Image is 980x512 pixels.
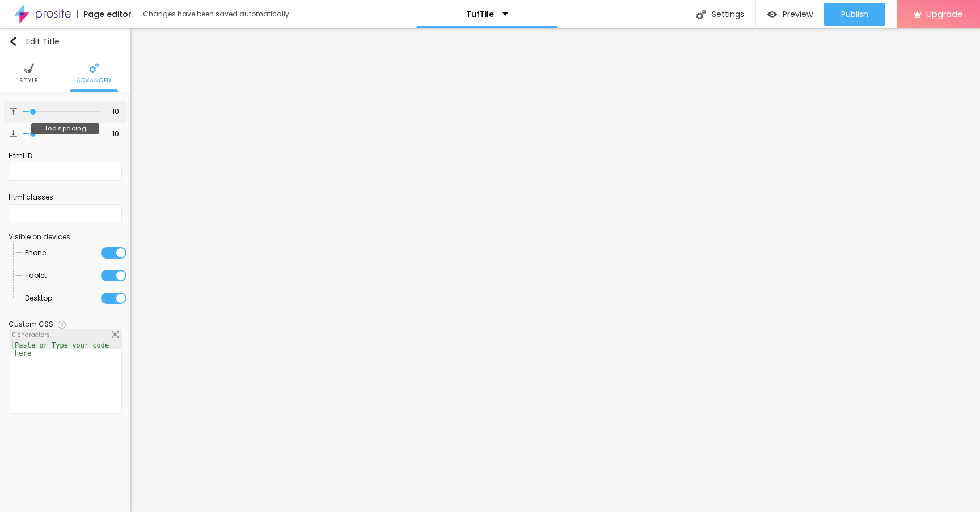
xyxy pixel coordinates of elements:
[9,37,60,46] div: Edit Title
[77,78,111,83] span: Advanced
[926,9,963,19] span: Upgrade
[19,78,38,83] span: Style
[9,234,122,240] div: Visible on devices
[756,3,824,26] button: Preview
[841,10,868,19] span: Publish
[10,108,17,115] img: Icone
[89,63,99,73] img: Icone
[10,341,121,357] div: Paste or Type your code here
[696,10,706,19] img: Icone
[143,11,289,18] div: Changes have been saved automatically
[783,10,813,19] span: Preview
[25,264,47,287] span: Tablet
[77,10,132,18] div: Page editor
[9,321,53,328] div: Custom CSS
[9,192,122,202] div: Html classes
[9,151,122,161] div: Html ID
[25,287,52,310] span: Desktop
[130,28,980,512] iframe: Editor
[9,329,121,341] div: 0 characters
[466,10,494,18] p: TufTile
[9,37,18,46] img: Icone
[58,321,66,329] img: Icone
[767,10,777,19] img: view-1.svg
[824,3,885,26] button: Publish
[24,63,34,73] img: Icone
[112,331,119,338] img: Icone
[10,130,17,137] img: Icone
[25,242,46,264] span: Phone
